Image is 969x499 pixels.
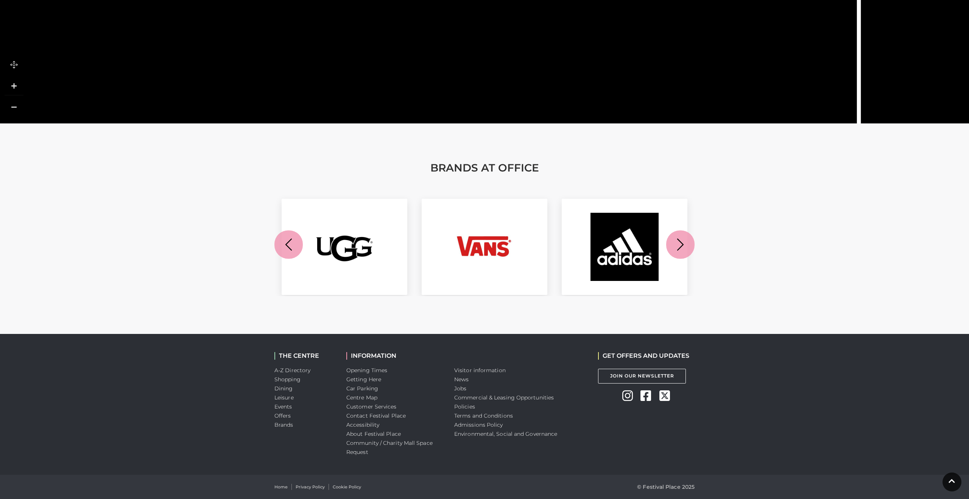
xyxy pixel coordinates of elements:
[346,440,433,455] a: Community / Charity Mall Space Request
[454,412,513,419] a: Terms and Conditions
[598,369,686,384] a: Join Our Newsletter
[296,484,325,490] a: Privacy Policy
[274,367,310,374] a: A-Z Directory
[454,376,469,383] a: News
[274,484,288,490] a: Home
[598,352,689,359] h2: GET OFFERS AND UPDATES
[346,394,377,401] a: Centre Map
[346,367,387,374] a: Opening Times
[454,421,503,428] a: Admissions Policy
[346,412,406,419] a: Contact Festival Place
[454,394,554,401] a: Commercial & Leasing Opportunities
[346,352,443,359] h2: INFORMATION
[637,482,695,491] p: © Festival Place 2025
[346,430,401,437] a: About Festival Place
[274,385,293,392] a: Dining
[346,385,378,392] a: Car Parking
[274,376,301,383] a: Shopping
[274,161,695,174] h3: BRANDS AT OFFICE
[346,403,397,410] a: Customer Services
[333,484,361,490] a: Cookie Policy
[454,385,466,392] a: Jobs
[274,352,335,359] h2: THE CENTRE
[454,403,475,410] a: Policies
[346,421,379,428] a: Accessibility
[454,430,557,437] a: Environmental, Social and Governance
[274,403,292,410] a: Events
[346,376,381,383] a: Getting Here
[274,421,293,428] a: Brands
[274,394,294,401] a: Leisure
[454,367,506,374] a: Visitor information
[274,412,291,419] a: Offers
